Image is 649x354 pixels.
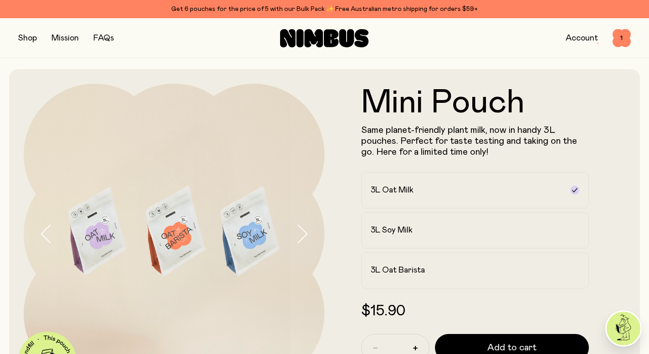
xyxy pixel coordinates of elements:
h2: 3L Soy Milk [371,225,413,236]
h1: Mini Pouch [361,86,589,119]
h2: 3L Oat Milk [371,185,414,196]
div: Get 6 pouches for the price of 5 with our Bulk Pack ✨ Free Australian metro shipping for orders $59+ [18,4,631,15]
button: 1 [613,29,631,47]
a: FAQs [93,34,114,42]
img: agent [607,312,640,345]
h2: 3L Oat Barista [371,265,425,276]
span: Add to cart [487,341,537,354]
a: Mission [51,34,79,42]
p: Same planet-friendly plant milk, now in handy 3L pouches. Perfect for taste testing and taking on... [361,125,589,157]
a: Account [566,34,598,42]
span: $15.90 [361,304,405,319]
